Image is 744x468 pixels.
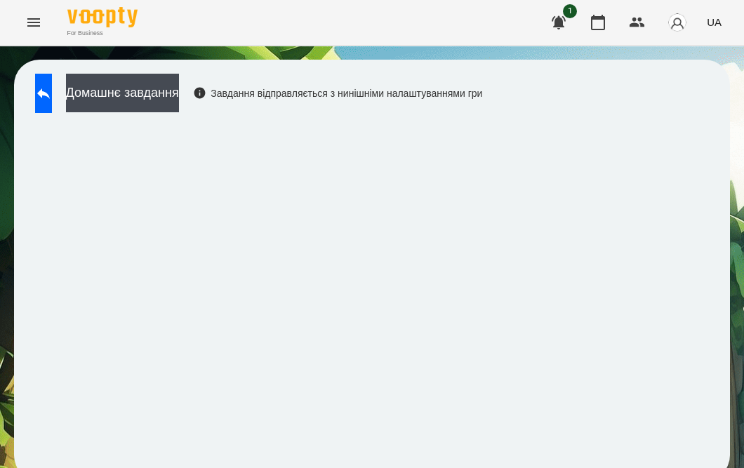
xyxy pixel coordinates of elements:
[667,13,687,32] img: avatar_s.png
[707,15,722,29] span: UA
[17,6,51,39] button: Menu
[66,74,179,112] button: Домашнє завдання
[67,29,138,38] span: For Business
[193,86,483,100] div: Завдання відправляється з нинішніми налаштуваннями гри
[67,7,138,27] img: Voopty Logo
[701,9,727,35] button: UA
[563,4,577,18] span: 1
